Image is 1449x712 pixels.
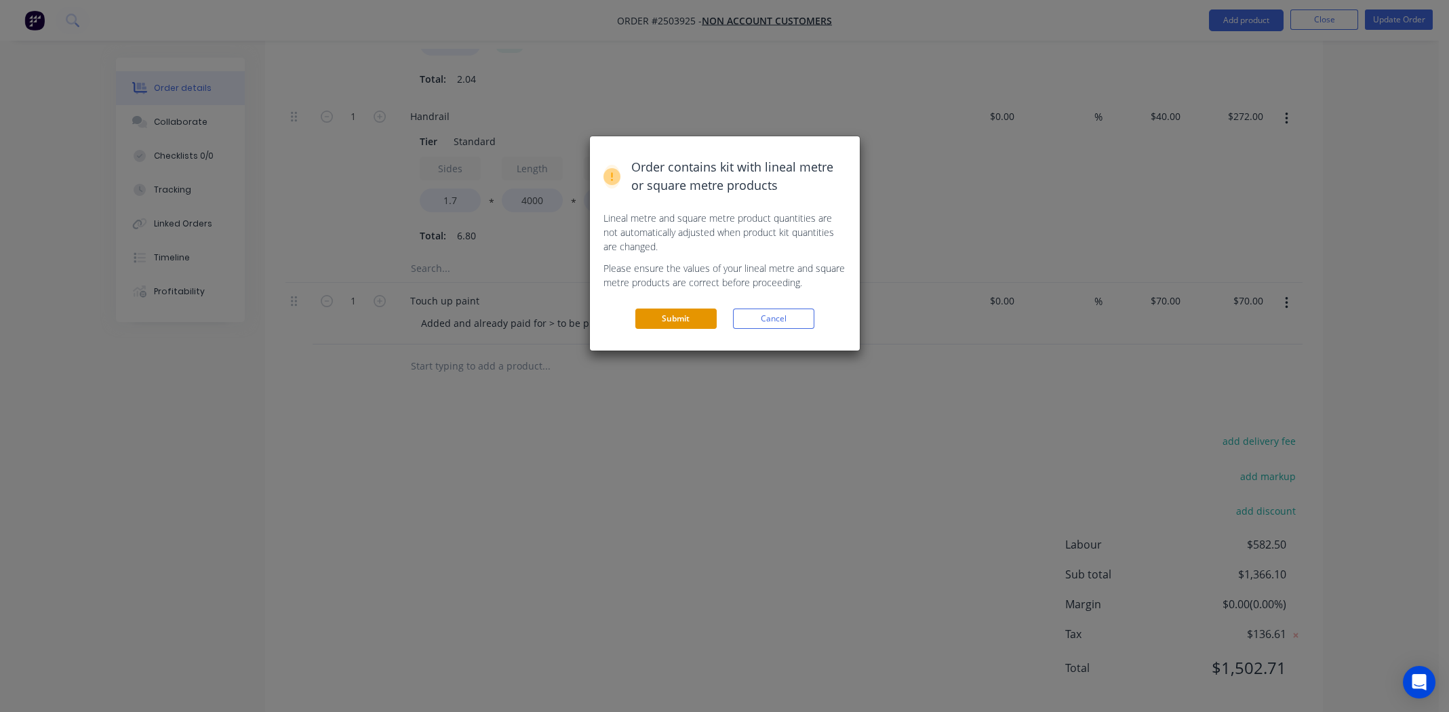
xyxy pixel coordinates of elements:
button: Cancel [733,309,814,329]
button: Submit [635,309,717,329]
p: Please ensure the values of your lineal metre and square metre products are correct before procee... [603,261,846,290]
span: Order contains kit with lineal metre or square metre products [631,158,846,195]
p: Lineal metre and square metre product quantities are not automatically adjusted when product kit ... [603,211,846,254]
div: Open Intercom Messenger [1403,666,1435,698]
